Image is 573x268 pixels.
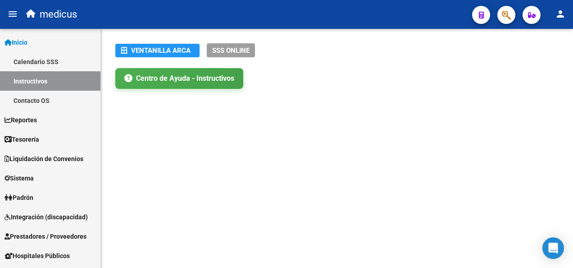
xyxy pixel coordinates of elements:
[5,231,86,241] span: Prestadores / Proveedores
[5,37,27,47] span: Inicio
[542,237,564,259] div: Open Intercom Messenger
[121,44,194,57] div: Ventanilla ARCA
[5,134,39,144] span: Tesorería
[115,68,243,89] a: Centro de Ayuda - Instructivos
[40,5,77,24] span: medicus
[5,251,70,261] span: Hospitales Públicos
[5,193,33,203] span: Padrón
[7,9,18,19] mat-icon: menu
[212,46,250,55] span: SSS ONLINE
[5,173,34,183] span: Sistema
[5,154,83,164] span: Liquidación de Convenios
[5,212,88,222] span: Integración (discapacidad)
[555,9,566,19] mat-icon: person
[5,115,37,125] span: Reportes
[115,44,200,57] button: Ventanilla ARCA
[207,43,255,57] button: SSS ONLINE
